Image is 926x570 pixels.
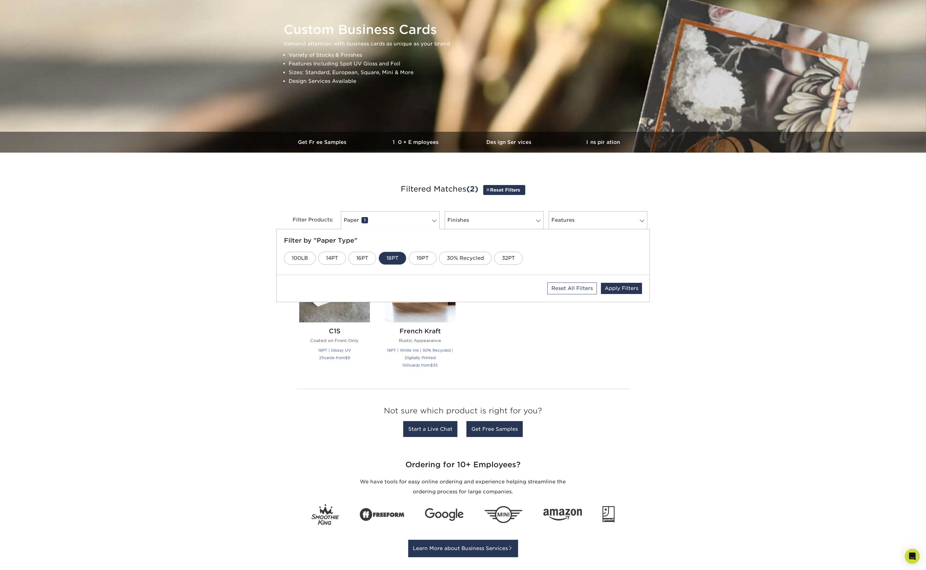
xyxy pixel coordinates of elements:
[289,59,648,68] li: Features Including Spot UV Gloss and Foil
[547,283,597,294] a: Reset All Filters
[319,355,324,360] span: 25
[347,355,350,360] span: 9
[276,211,338,229] div: Filter Products:
[556,139,650,145] h3: Inspiration
[403,363,410,368] span: 100
[433,363,438,368] span: 35
[385,337,456,344] p: Rustic Appearance
[463,139,556,145] h3: Design Services
[409,252,437,265] a: 19PT
[311,504,339,525] img: Smoothie King
[289,77,648,86] li: Design Services Available
[549,211,647,229] a: Features
[296,401,630,423] h3: Not sure which product is right for you?
[494,252,523,265] a: 32PT
[289,68,648,77] li: Sizes: Standard, European, Square, Mini & More
[602,506,615,523] img: Goodwill
[2,551,53,568] iframe: Google Customer Reviews
[387,348,453,360] small: 18PT | White Ink | 30% Recycled | Digitally Printed
[483,185,525,195] a: Reset Filters
[284,22,648,37] h1: Custom Business Cards
[543,509,582,520] img: Amazon
[318,252,346,265] a: 14PT
[425,508,464,521] img: Google
[289,51,648,59] li: Variety of Stocks & Finishes
[439,252,492,265] a: 30% Recycled
[281,175,645,204] h3: Filtered Matches
[299,337,370,344] p: Coated on Front Only
[385,327,456,335] h2: French Kraft
[319,355,350,360] small: cards from
[299,327,370,335] h2: C1S
[370,132,463,153] a: 10+ Employees
[466,421,523,437] a: Get Free Samples
[360,505,404,525] img: Freeform
[284,237,642,244] h5: Filter by "Paper Type"
[281,455,645,474] h3: Ordering for 10+ Employees?
[341,211,440,229] a: Paper1
[601,283,642,294] a: Apply Filters
[466,184,478,193] span: (2)
[484,506,523,523] img: Mini
[284,252,316,265] a: 100LB
[408,540,518,557] a: Learn More about Business Services
[361,217,368,223] span: 1
[403,421,457,437] a: Start a Live Chat
[403,363,438,368] small: cards from
[299,252,370,376] a: C1S Business Cards C1S Coated on Front Only 18PT | Glossy UV 25cards from$9
[385,252,456,376] a: French Kraft Business Cards French Kraft Rustic Appearance 18PT | White Ink | 30% Recycled | Digi...
[348,252,376,265] a: 16PT
[276,139,370,145] h3: Get Free Samples
[463,132,556,153] a: Design Services
[318,348,351,353] small: 18PT | Glossy UV
[284,40,648,48] p: Demand attention with business cards as unique as your brand.
[445,211,543,229] a: Finishes
[345,355,347,360] span: $
[370,139,463,145] h3: 10+ Employees
[379,252,406,265] a: 18PT
[556,132,650,153] a: Inspiration
[276,132,370,153] a: Get Free Samples
[905,549,920,564] div: Open Intercom Messenger
[431,363,433,368] span: $
[354,477,572,497] p: We have tools for easy online ordering and experience helping streamline the ordering process for...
